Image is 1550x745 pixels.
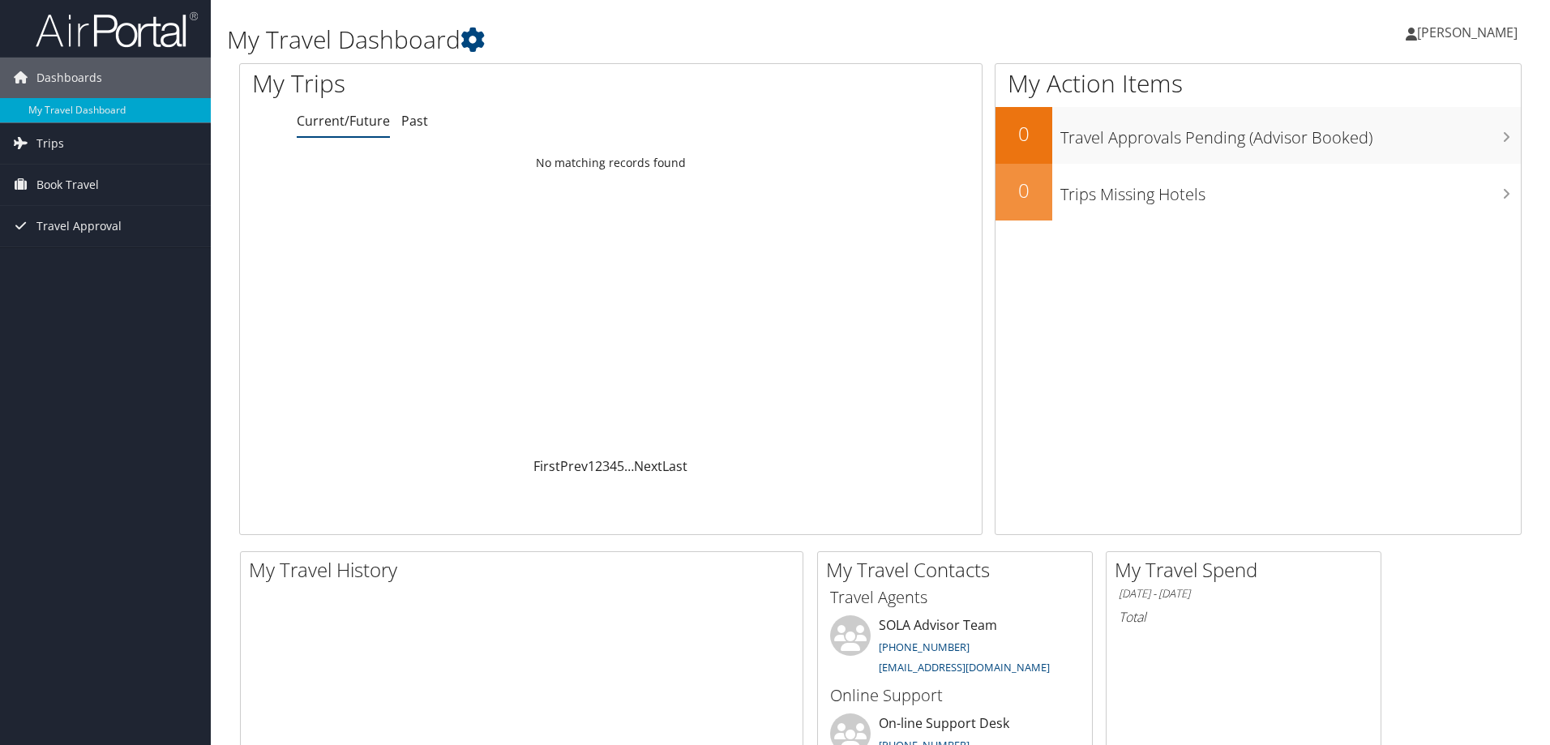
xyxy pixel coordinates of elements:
[822,615,1088,682] li: SOLA Advisor Team
[996,107,1521,164] a: 0Travel Approvals Pending (Advisor Booked)
[36,206,122,246] span: Travel Approval
[36,123,64,164] span: Trips
[602,457,610,475] a: 3
[36,58,102,98] span: Dashboards
[1060,175,1521,206] h3: Trips Missing Hotels
[624,457,634,475] span: …
[996,66,1521,101] h1: My Action Items
[36,11,198,49] img: airportal-logo.png
[879,660,1050,674] a: [EMAIL_ADDRESS][DOMAIN_NAME]
[1119,586,1368,602] h6: [DATE] - [DATE]
[560,457,588,475] a: Prev
[1406,8,1534,57] a: [PERSON_NAME]
[36,165,99,205] span: Book Travel
[240,148,982,178] td: No matching records found
[1115,556,1381,584] h2: My Travel Spend
[297,112,390,130] a: Current/Future
[996,164,1521,221] a: 0Trips Missing Hotels
[634,457,662,475] a: Next
[1060,118,1521,149] h3: Travel Approvals Pending (Advisor Booked)
[662,457,687,475] a: Last
[401,112,428,130] a: Past
[830,586,1080,609] h3: Travel Agents
[617,457,624,475] a: 5
[252,66,661,101] h1: My Trips
[996,177,1052,204] h2: 0
[588,457,595,475] a: 1
[227,23,1098,57] h1: My Travel Dashboard
[1417,24,1518,41] span: [PERSON_NAME]
[533,457,560,475] a: First
[610,457,617,475] a: 4
[595,457,602,475] a: 2
[879,640,970,654] a: [PHONE_NUMBER]
[826,556,1092,584] h2: My Travel Contacts
[249,556,803,584] h2: My Travel History
[996,120,1052,148] h2: 0
[830,684,1080,707] h3: Online Support
[1119,608,1368,626] h6: Total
